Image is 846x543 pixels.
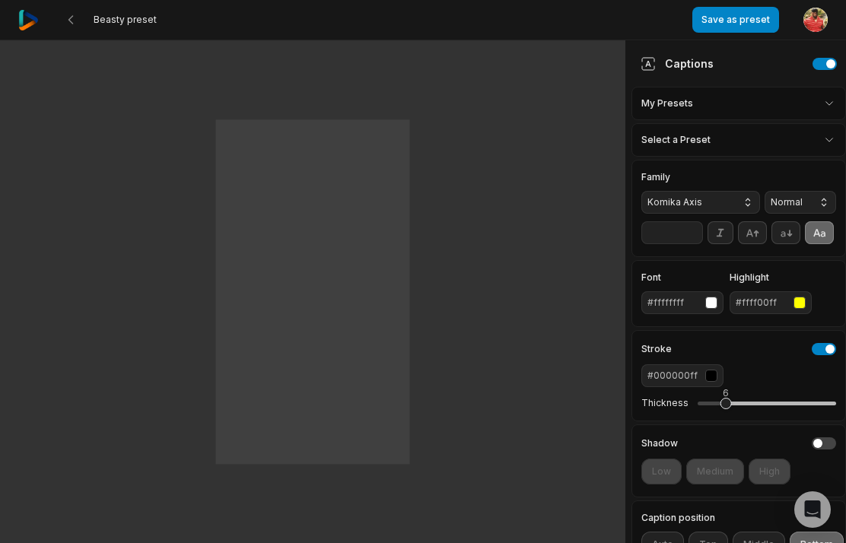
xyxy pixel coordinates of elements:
button: Medium [686,459,744,484]
button: Save as preset [692,7,779,33]
h4: Stroke [641,345,672,354]
div: #ffffffff [647,296,699,310]
label: Family [641,173,760,182]
label: Caption position [641,513,836,522]
button: High [749,459,790,484]
div: My Presets [631,87,846,120]
button: #ffff00ff [730,291,812,314]
span: Normal [771,195,806,209]
label: Font [641,273,724,282]
label: Thickness [641,397,689,409]
div: 6 [723,386,729,400]
div: Open Intercom Messenger [794,491,831,528]
h4: Shadow [641,439,678,448]
button: Normal [765,191,836,214]
button: Komika Axis [641,191,760,214]
img: reap [18,10,39,30]
div: Captions [641,56,714,71]
span: Beasty preset [94,14,157,26]
div: Select a Preset [631,123,846,157]
button: #ffffffff [641,291,724,314]
div: #ffff00ff [736,296,787,310]
div: #000000ff [647,369,699,383]
button: #000000ff [641,364,724,387]
label: Highlight [730,273,812,282]
button: Low [641,459,682,484]
span: Komika Axis [647,195,730,209]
